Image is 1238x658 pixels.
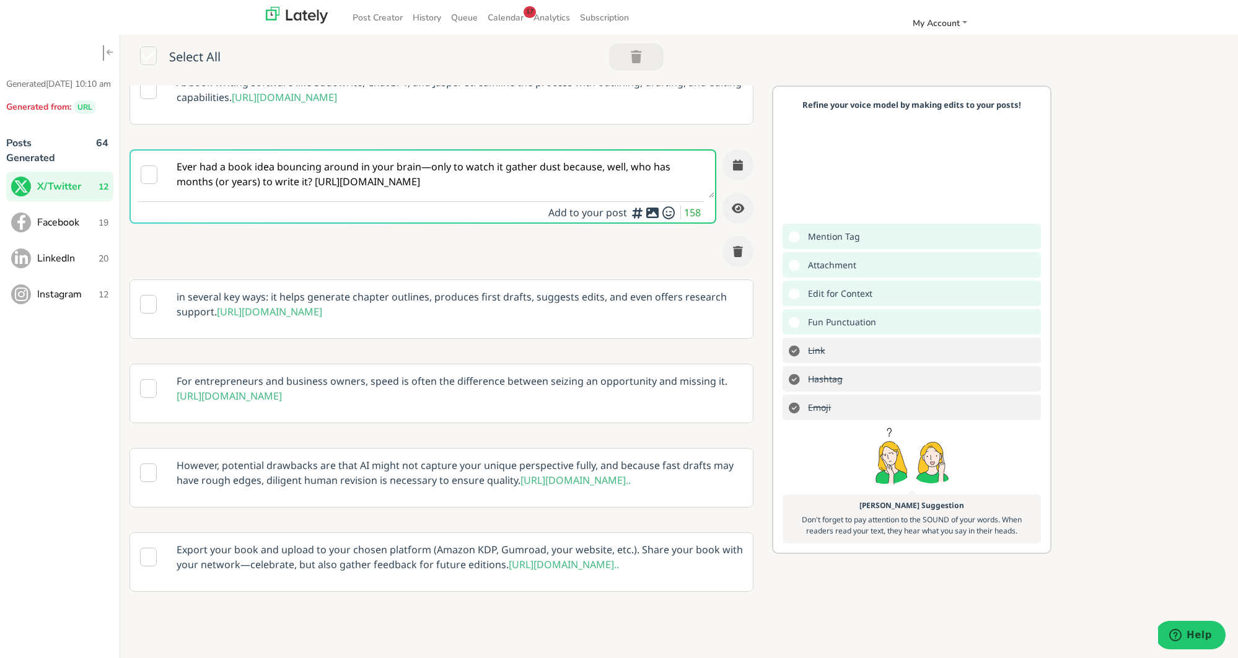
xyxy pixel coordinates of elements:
span: Add exclamation marks, ellipses, etc. to better communicate tone. [802,313,879,331]
button: Instagram12 [6,279,113,309]
i: Add emojis to clarify and drive home the tone of your message. [661,213,676,213]
p: However, potential drawbacks are that AI might not capture your unique perspective fully, and bec... [167,449,752,497]
span: 158 [684,206,704,219]
span: Double-check the A.I. to make sure nothing wonky got thru. [802,284,876,302]
a: Queue [446,7,483,28]
button: Trash this Post [722,236,753,267]
a: Calendar17 [483,7,529,28]
p: AI book writing software like Sudowrite, ChatGPT, and Jasper streamline the process with outlinin... [167,66,752,114]
img: suggestion.75af8b33.png [872,423,952,491]
a: Subscription [575,7,634,28]
s: Add a link to drive traffic to a website or landing page. [802,341,828,359]
span: [URL][DOMAIN_NAME] [217,305,322,318]
i: Add a video or photo or swap out the default image from any link for increased visual appeal [645,213,660,213]
s: Add emojis to clarify and drive home the tone of your message. [802,398,834,416]
iframe: Opens a widget where you can find more information [1158,621,1226,652]
span: 20 [99,252,108,265]
a: History [408,7,446,28]
a: Post Creator [348,7,408,28]
p: Export your book and upload to your chosen platform (Amazon KDP, Gumroad, your website, etc.). Sh... [167,533,752,581]
span: [URL][DOMAIN_NAME] [232,90,337,104]
span: Don't forget to pay attention to the SOUND of your words. When readers read your text, they hear ... [802,514,1022,536]
span: 12 [99,180,108,193]
i: Add hashtags for context vs. index rankings for increased engagement [630,213,645,213]
a: Analytics [529,7,575,28]
span: Add to your post [548,206,630,219]
button: Schedule this Post [722,149,753,180]
span: Add a video or photo or swap out the default image from any link for increased visual appeal. [802,256,859,274]
p: in several key ways: it helps generate chapter outlines, produces first drafts, suggests edits, a... [167,280,752,328]
a: My Account [908,13,972,33]
button: Trash 0 Post [609,43,664,71]
button: Preview this Post [722,193,753,224]
span: Facebook [37,215,99,230]
button: LinkedIn20 [6,243,113,273]
b: [PERSON_NAME] Suggestion [859,500,964,511]
button: Facebook19 [6,208,113,237]
p: Generated [6,77,113,90]
a: 17 [524,6,536,18]
span: [URL][DOMAIN_NAME] [177,389,282,403]
img: lately_logo_nav.700ca2e7.jpg [266,7,328,24]
span: X/Twitter [37,179,99,194]
span: Instagram [37,287,99,302]
button: X/Twitter12 [6,172,113,201]
span: Generated from: [6,101,71,113]
span: My Account [913,17,960,29]
span: [DATE] 10:10 am [46,78,111,90]
p: Refine your voice model by making edits to your posts! [789,99,1035,112]
span: 12 [99,288,108,301]
p: For entrepreneurs and business owners, speed is often the difference between seizing an opportuni... [167,364,752,413]
p: Posts Generated [6,136,71,165]
s: Add hashtags for context vs. index rankings for increased engagement. [802,370,846,388]
span: [URL][DOMAIN_NAME].. [509,558,619,571]
span: Add mention tags to leverage the sharing power of others. [802,227,863,245]
span: Calendar [488,12,524,24]
span: [URL][DOMAIN_NAME].. [520,473,631,487]
span: 64 [96,136,108,172]
span: Select All [169,48,221,68]
span: LinkedIn [37,251,99,266]
span: 19 [99,216,108,229]
span: URL [74,100,96,114]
